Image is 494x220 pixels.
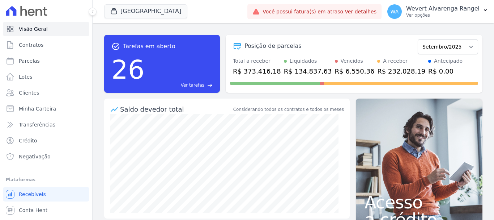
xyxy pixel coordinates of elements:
div: Liquidados [290,57,317,65]
div: 26 [111,51,145,88]
span: Crédito [19,137,37,144]
a: Lotes [3,70,89,84]
div: Saldo devedor total [120,104,232,114]
span: Minha Carteira [19,105,56,112]
button: [GEOGRAPHIC_DATA] [104,4,187,18]
a: Contratos [3,38,89,52]
span: Acesso [365,194,474,211]
span: Clientes [19,89,39,96]
button: WA Wevert Alvarenga Rangel Ver opções [382,1,494,22]
a: Ver detalhes [345,9,376,14]
p: Wevert Alvarenga Rangel [406,5,480,12]
span: Recebíveis [19,191,46,198]
a: Minha Carteira [3,101,89,116]
a: Visão Geral [3,22,89,36]
a: Clientes [3,86,89,100]
a: Negativação [3,149,89,164]
div: Considerando todos os contratos e todos os meses [233,106,344,113]
span: WA [391,9,399,14]
div: R$ 373.416,18 [233,66,281,76]
a: Crédito [3,133,89,148]
div: R$ 134.837,63 [284,66,332,76]
span: Lotes [19,73,33,80]
div: Plataformas [6,175,86,184]
div: A receber [383,57,408,65]
a: Parcelas [3,54,89,68]
div: Total a receber [233,57,281,65]
span: Parcelas [19,57,40,65]
p: Ver opções [406,12,480,18]
span: Conta Hent [19,207,47,214]
span: Você possui fatura(s) em atraso. [263,8,376,16]
span: Ver tarefas [181,82,204,88]
div: Posição de parcelas [244,42,302,50]
div: Vencidos [341,57,363,65]
div: R$ 0,00 [428,66,463,76]
a: Conta Hent [3,203,89,217]
a: Recebíveis [3,187,89,202]
div: R$ 232.028,19 [377,66,425,76]
div: R$ 6.550,36 [335,66,375,76]
div: Antecipado [434,57,463,65]
span: task_alt [111,42,120,51]
span: east [207,83,213,88]
a: Transferências [3,117,89,132]
a: Ver tarefas east [148,82,213,88]
span: Contratos [19,41,43,49]
span: Negativação [19,153,51,160]
span: Transferências [19,121,55,128]
span: Visão Geral [19,25,48,33]
span: Tarefas em aberto [123,42,175,51]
